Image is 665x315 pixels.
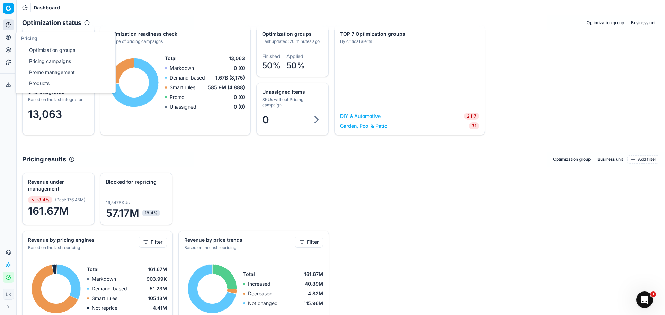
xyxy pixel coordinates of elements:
[627,155,659,164] button: Add filter
[106,207,167,219] span: 57.17M
[106,39,243,44] div: By type of pricing campaigns
[234,103,245,110] span: 0 (0)
[28,245,137,250] div: Based on the last repricing
[92,276,116,282] p: Markdown
[106,30,243,37] div: Optimization readiness check
[262,61,281,71] span: 50%
[28,205,89,217] span: 161.67M
[340,30,478,37] div: TOP 7 Optimization groups
[165,55,177,62] span: Total
[304,300,323,307] span: 115.96M
[147,276,167,282] span: 903.99K
[170,74,205,81] p: Demand-based
[308,290,323,297] span: 4.82M
[286,61,305,71] span: 50%
[170,94,184,101] p: Promo
[28,178,87,192] div: Revenue under management
[184,237,293,243] div: Revenue by price trends
[142,210,160,216] span: 18.4%
[92,295,117,302] p: Smart rules
[262,113,269,126] span: 0
[106,178,165,185] div: Blocked for repricing
[262,89,321,95] div: Unassigned items
[3,289,14,299] span: LK
[595,155,626,164] button: Business unit
[208,84,245,91] span: 585.9M (4,888)
[26,45,107,55] a: Optimization groups
[234,94,245,101] span: 0 (0)
[150,285,167,292] span: 51.23M
[215,74,245,81] span: 1.67B (8,175)
[248,290,273,297] p: Decreased
[262,39,321,44] div: Last updated: 20 minutes ago
[21,35,37,41] span: Pricing
[3,289,14,300] button: LK
[28,97,87,102] div: Based on the last integration
[34,4,60,11] span: Dashboard
[340,122,387,129] a: Garden, Pool & Patio
[28,196,52,203] span: -8.4%
[34,4,60,11] nav: breadcrumb
[87,266,99,273] span: Total
[248,280,271,287] p: Increased
[28,30,87,37] div: Ready for optimization
[26,67,107,77] a: Promo management
[636,291,653,308] iframe: Intercom live chat
[92,305,117,312] p: Not reprice
[550,155,593,164] button: Optimization group
[340,113,381,120] a: DIY & Automotive
[286,54,305,59] dt: Applied
[28,108,62,120] span: 13,063
[26,56,107,66] a: Pricing campaigns
[28,237,137,243] div: Revenue by pricing engines
[170,103,196,110] p: Unassigned
[170,65,194,72] p: Markdown
[584,19,627,27] button: Optimization group
[243,271,255,278] span: Total
[153,305,167,312] span: 4.41M
[464,113,479,120] span: 2,117
[469,122,479,129] span: 31
[26,78,107,88] a: Products
[229,55,245,62] span: 13,063
[305,280,323,287] span: 40.89M
[340,39,478,44] div: By critical alerts
[262,54,281,59] dt: Finished
[304,271,323,278] span: 161.67M
[248,300,278,307] p: Not changed
[628,19,659,27] button: Business unit
[148,295,167,302] span: 105.13M
[262,30,321,37] div: Optimization groups
[295,237,323,248] button: Filter
[22,155,66,164] h2: Pricing results
[262,97,321,108] div: SKUs without Pricing campaign
[106,200,130,205] span: 19,547 SKUs
[22,18,81,28] h2: Optimization status
[650,291,656,297] span: 1
[170,84,195,91] p: Smart rules
[92,285,127,292] p: Demand-based
[55,197,85,203] span: ( Past : 176.45M )
[148,266,167,273] span: 161.67M
[184,245,293,250] div: Based on the last repricing
[139,237,167,248] button: Filter
[234,65,245,72] span: 0 (0)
